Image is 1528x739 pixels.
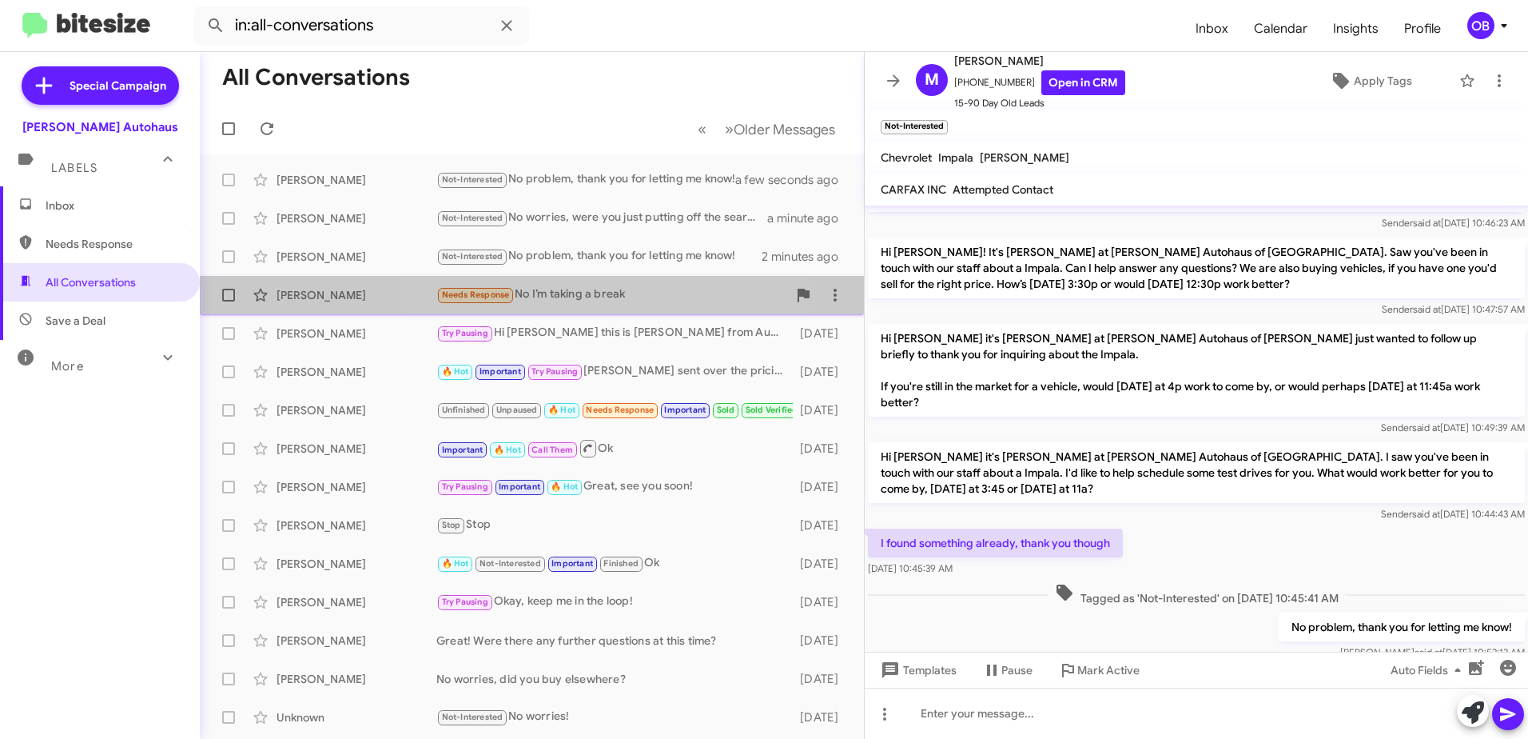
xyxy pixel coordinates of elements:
span: Try Pausing [442,481,488,492]
span: 15-90 Day Old Leads [954,95,1125,111]
button: Auto Fields [1378,656,1480,685]
span: Important [551,558,593,569]
span: [PERSON_NAME] [954,51,1125,70]
div: [PERSON_NAME] [277,633,436,649]
div: [PERSON_NAME] [277,441,436,457]
span: 🔥 Hot [551,481,578,492]
span: Chevrolet [881,150,932,165]
div: [DATE] [793,364,851,380]
div: [DATE] [793,517,851,533]
span: Sender [DATE] 10:44:43 AM [1381,508,1525,520]
span: Not-Interested [442,712,503,722]
span: [DATE] 10:45:39 AM [868,562,953,574]
span: [PERSON_NAME] [DATE] 10:52:13 AM [1340,646,1525,658]
span: Important [499,481,540,492]
span: said at [1412,421,1440,433]
span: Sold [717,405,735,415]
p: No problem, thank you for letting me know! [1279,613,1525,641]
span: said at [1412,508,1440,520]
span: All Conversations [46,274,136,290]
span: Sender [DATE] 10:46:23 AM [1382,217,1525,229]
div: [PERSON_NAME] [277,594,436,610]
div: Ok [436,438,793,458]
a: Open in CRM [1041,70,1125,95]
span: » [725,119,734,139]
span: Apply Tags [1354,66,1412,95]
span: Try Pausing [442,597,488,607]
span: Tagged as 'Not-Interested' on [DATE] 10:45:41 AM [1049,583,1345,606]
div: [PERSON_NAME] [277,671,436,687]
span: Profile [1391,6,1454,52]
div: Great! Were there any further questions at this time? [436,633,793,649]
span: Try Pausing [531,366,578,377]
a: Special Campaign [22,66,179,105]
span: Important [664,405,706,415]
div: Thanks :) [436,401,793,419]
span: Pause [1001,656,1033,685]
span: said at [1413,217,1441,229]
span: [PHONE_NUMBER] [954,70,1125,95]
button: OB [1454,12,1510,39]
div: 2 minutes ago [762,249,851,265]
div: No worries, did you buy elsewhere? [436,671,793,687]
span: Try Pausing [442,328,488,338]
span: Unpaused [496,405,538,415]
a: Inbox [1183,6,1241,52]
span: Unfinished [442,405,486,415]
div: Okay, keep me in the loop! [436,593,793,611]
div: [PERSON_NAME] [277,172,436,188]
span: CARFAX INC [881,182,946,197]
div: [PERSON_NAME] [277,479,436,495]
div: [PERSON_NAME] [277,402,436,418]
div: [PERSON_NAME] [277,517,436,533]
button: Apply Tags [1289,66,1451,95]
div: [DATE] [793,633,851,649]
div: [PERSON_NAME] [277,556,436,572]
div: [PERSON_NAME] [277,326,436,342]
span: Call Them [531,445,573,455]
div: Hi [PERSON_NAME] this is [PERSON_NAME] from Audi Sylvania, we just got a new 2025 All-new Q5 blue... [436,324,793,342]
span: Older Messages [734,121,835,138]
nav: Page navigation example [689,113,845,146]
div: No problem, thank you for letting me know! [436,170,755,189]
span: Templates [877,656,957,685]
div: [DATE] [793,709,851,725]
span: Mark Active [1077,656,1140,685]
div: [PERSON_NAME] [277,287,436,303]
div: a minute ago [767,210,851,226]
div: [DATE] [793,556,851,572]
div: a few seconds ago [755,172,851,188]
span: said at [1413,303,1441,315]
span: [PERSON_NAME] [980,150,1069,165]
small: Not-Interested [881,120,948,134]
span: « [698,119,706,139]
div: [PERSON_NAME] [277,249,436,265]
span: said at [1415,646,1442,658]
div: [DATE] [793,479,851,495]
span: 🔥 Hot [494,445,521,455]
button: Previous [688,113,716,146]
span: Needs Response [442,290,510,300]
span: Sender [DATE] 10:49:39 AM [1381,421,1525,433]
h1: All Conversations [222,65,410,90]
div: Great, see you soon! [436,477,793,496]
span: Needs Response [46,236,181,252]
button: Templates [865,656,969,685]
button: Mark Active [1045,656,1152,685]
span: 🔥 Hot [442,558,469,569]
span: Impala [938,150,973,165]
a: Insights [1320,6,1391,52]
div: [PERSON_NAME] Autohaus [22,119,178,135]
p: I found something already, thank you though [868,529,1123,557]
div: No worries, were you just putting off the search for now or no longer interested? [436,209,767,227]
div: Ok [436,554,793,573]
p: Hi [PERSON_NAME]! It's [PERSON_NAME] at [PERSON_NAME] Autohaus of [GEOGRAPHIC_DATA]. Saw you've b... [868,238,1525,298]
span: Not-Interested [442,174,503,185]
div: [DATE] [793,441,851,457]
span: Not-Interested [442,213,503,223]
span: 🔥 Hot [548,405,575,415]
div: Unknown [277,709,436,725]
span: Sender [DATE] 10:47:57 AM [1382,303,1525,315]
